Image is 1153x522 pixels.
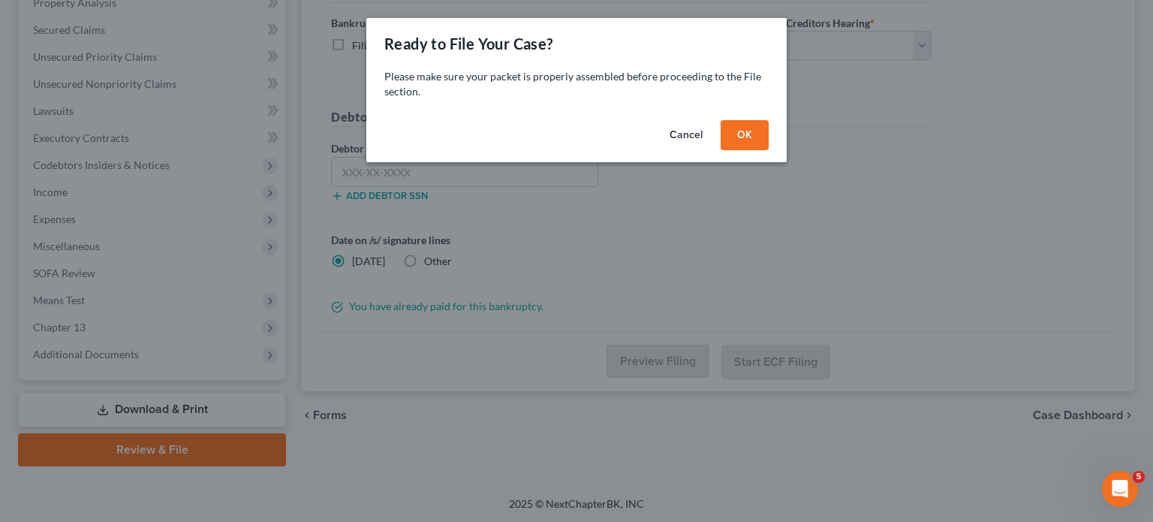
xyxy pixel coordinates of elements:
[721,120,769,150] button: OK
[1102,471,1138,507] iframe: Intercom live chat
[1133,471,1145,483] span: 5
[384,69,769,99] p: Please make sure your packet is properly assembled before proceeding to the File section.
[384,33,553,54] div: Ready to File Your Case?
[658,120,715,150] button: Cancel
